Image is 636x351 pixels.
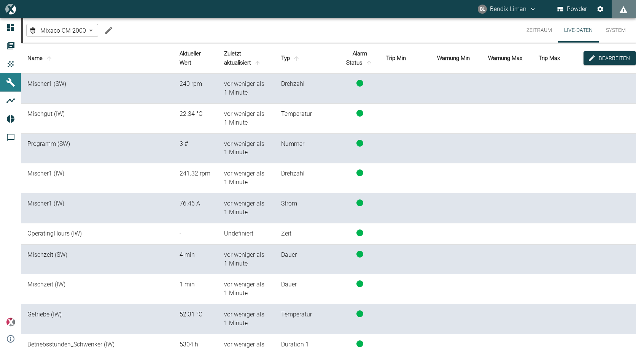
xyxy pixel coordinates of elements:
button: edit-alarms [584,51,636,65]
div: 4 min [180,251,212,259]
div: 22.337963 °C [180,110,212,119]
th: Alarm Status [340,43,380,74]
td: Mischzeit (IW) [21,274,173,304]
div: BL [478,5,487,14]
div: 52.31481 °C [180,310,212,319]
th: Aktueller Wert [173,43,218,74]
div: 26.8.2025, 13:12:28 [224,110,269,127]
td: Mischgut (IW) [21,104,173,134]
th: Warnung Max [482,43,533,74]
div: 26.8.2025, 13:12:28 [224,169,269,187]
button: Zeitraum [520,18,558,43]
button: Machine bearbeiten [101,23,116,38]
div: 5304 h [180,340,212,349]
td: Undefiniert [218,223,275,245]
th: Zuletzt aktualisiert [218,43,275,74]
span: status-running [356,140,363,147]
td: Mischzeit (SW) [21,245,173,275]
div: 76.45833 A [180,199,212,208]
td: Mischer1 (IW) [21,163,173,193]
img: logo [5,4,16,14]
div: 26.8.2025, 13:12:28 [224,280,269,298]
td: Strom [275,193,340,223]
td: Zeit [275,223,340,245]
div: 240 rpm [180,80,212,89]
div: 26.8.2025, 13:12:28 [224,251,269,268]
span: sort-type [291,55,301,62]
div: 26.8.2025, 13:12:28 [224,140,269,157]
td: Drehzahl [275,163,340,193]
th: Typ [275,43,340,74]
span: status-running [356,280,363,287]
td: Nummer [275,134,340,164]
th: Trip Min [380,43,431,74]
div: 26.8.2025, 13:12:28 [224,80,269,97]
span: sort-name [44,55,54,62]
button: bendix.liman@kansaihelios-cws.de [477,2,537,16]
div: 26.8.2025, 13:12:28 [224,310,269,328]
span: sort-status [364,60,374,66]
td: Programm (SW) [21,134,173,164]
div: 26.8.2025, 13:12:28 [224,199,269,217]
td: Mischer1 (IW) [21,193,173,223]
td: Temperatur [275,104,340,134]
a: Mixaco CM 2000 [28,26,86,35]
span: status-running [356,110,363,117]
td: Dauer [275,245,340,275]
span: sort-time [253,60,262,66]
span: status-running [356,80,363,87]
span: status-running [356,169,363,176]
div: 1 min [180,280,212,289]
span: status-running [356,310,363,317]
div: 3 # [180,140,212,149]
button: Live-Daten [558,18,599,43]
td: OperatingHours (IW) [21,223,173,245]
td: Mischer1 (SW) [21,74,173,104]
td: Getriebe (IW) [21,304,173,334]
span: status-running [356,199,363,206]
button: Einstellungen [593,2,607,16]
div: 241.31944 rpm [180,169,212,178]
button: Powder [556,2,589,16]
td: Temperatur [275,304,340,334]
th: Name [21,43,173,74]
button: System [599,18,633,43]
img: Xplore Logo [6,318,15,327]
th: Trip Max [533,43,584,74]
span: status-running [356,340,363,347]
div: - [180,229,212,238]
span: status-running [356,251,363,258]
th: Warnung Min [431,43,482,74]
td: Dauer [275,274,340,304]
span: status-running [356,229,363,236]
td: Drehzahl [275,74,340,104]
span: Mixaco CM 2000 [40,26,86,35]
